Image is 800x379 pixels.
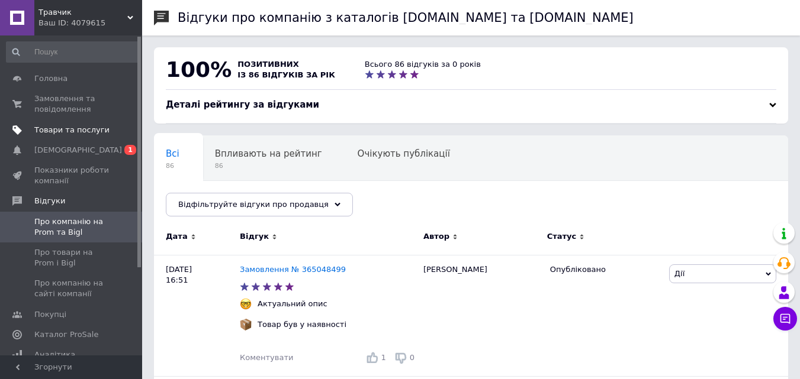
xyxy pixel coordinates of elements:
span: Головна [34,73,68,84]
div: Всього 86 відгуків за 0 років [365,59,481,70]
span: 1 [124,145,136,155]
span: Автор [423,231,449,242]
span: Про товари на Prom і Bigl [34,247,110,268]
span: Травчик [38,7,127,18]
span: [DEMOGRAPHIC_DATA] [34,145,122,156]
span: Відфільтруйте відгуки про продавця [178,200,329,209]
span: 100% [166,57,232,82]
img: :nerd_face: [240,298,252,310]
div: [DATE] 16:51 [154,255,240,376]
span: Статус [547,231,577,242]
div: Ваш ID: 4079615 [38,18,142,28]
span: Коментувати [240,353,293,362]
span: Дата [166,231,188,242]
span: Каталог ProSale [34,329,98,340]
span: Замовлення та повідомлення [34,93,110,115]
img: :package: [240,319,252,331]
span: Показники роботи компанії [34,165,110,186]
span: Аналітика [34,349,75,360]
div: Опубліковані без коментаря [154,181,310,226]
span: Про компанію на сайті компанії [34,278,110,299]
span: позитивних [237,60,299,69]
div: Товар був у наявності [255,319,349,330]
span: 86 [215,161,322,170]
span: Товари та послуги [34,125,110,135]
span: 86 [166,161,179,170]
input: Пошук [6,41,140,63]
span: із 86 відгуків за рік [237,70,335,79]
a: Замовлення № 365048499 [240,265,346,274]
div: Коментувати [240,352,293,363]
span: Впливають на рейтинг [215,148,322,159]
span: Дії [674,269,685,278]
span: Покупці [34,309,66,320]
div: Опубліковано [550,264,660,275]
div: [PERSON_NAME] [417,255,544,376]
span: Про компанію на Prom та Bigl [34,216,110,238]
span: Всі [166,148,179,159]
span: Відгуки [34,196,65,206]
h1: Відгуки про компанію з каталогів [DOMAIN_NAME] та [DOMAIN_NAME] [178,11,634,25]
span: Опубліковані без комен... [166,193,286,204]
span: Відгук [240,231,269,242]
span: Очікують публікації [358,148,450,159]
span: Деталі рейтингу за відгуками [166,99,319,110]
div: Актуальний опис [255,299,330,309]
button: Чат з покупцем [773,307,797,331]
div: Деталі рейтингу за відгуками [166,99,776,111]
span: 1 [381,353,385,362]
span: 0 [410,353,415,362]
